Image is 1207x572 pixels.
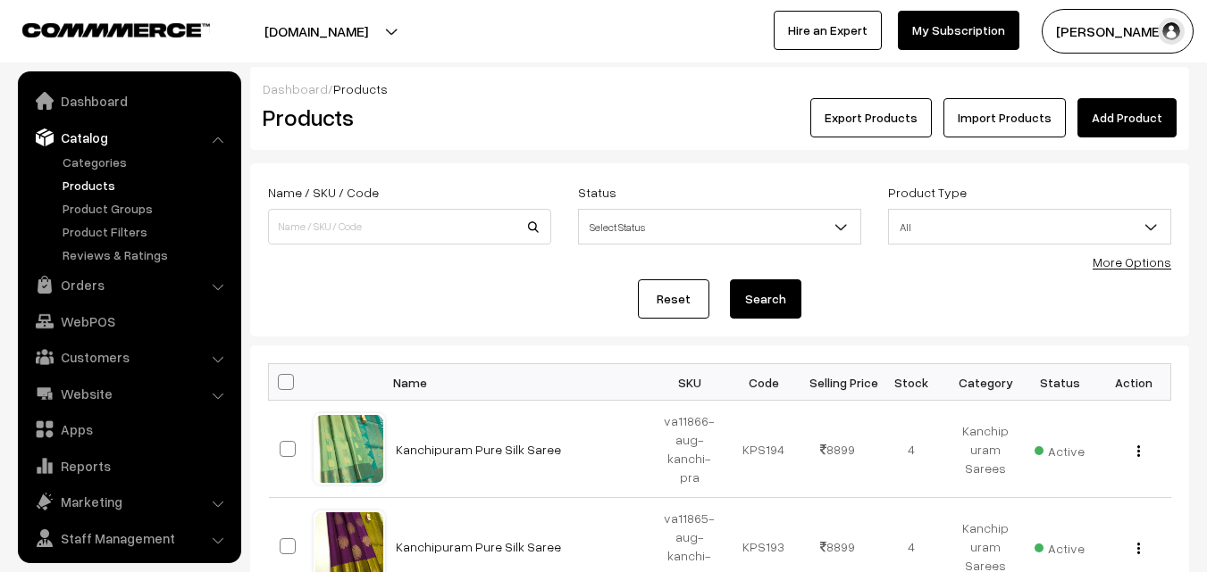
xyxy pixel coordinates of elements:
[774,11,882,50] a: Hire an Expert
[1158,18,1185,45] img: user
[22,522,235,554] a: Staff Management
[578,209,861,245] span: Select Status
[263,79,1177,98] div: /
[22,85,235,117] a: Dashboard
[268,209,551,245] input: Name / SKU / Code
[889,211,1170,243] span: All
[726,401,800,498] td: KPS194
[888,183,967,202] label: Product Type
[22,121,235,153] a: Catalog
[396,442,561,457] a: Kanchipuram Pure Silk Saree
[578,183,616,202] label: Status
[898,11,1019,50] a: My Subscription
[22,18,179,39] a: COMMMERCE
[263,104,549,131] h2: Products
[949,401,1023,498] td: Kanchipuram Sarees
[653,364,727,401] th: SKU
[1035,535,1085,558] span: Active
[22,377,235,410] a: Website
[22,341,235,373] a: Customers
[943,98,1066,137] a: Import Products
[800,401,875,498] td: 8899
[1077,98,1177,137] a: Add Product
[202,9,431,54] button: [DOMAIN_NAME]
[949,364,1023,401] th: Category
[333,81,388,96] span: Products
[396,539,561,554] a: Kanchipuram Pure Silk Saree
[58,245,235,264] a: Reviews & Ratings
[579,211,860,243] span: Select Status
[22,23,210,37] img: COMMMERCE
[1137,445,1140,457] img: Menu
[22,485,235,518] a: Marketing
[810,98,932,137] button: Export Products
[1137,543,1140,554] img: Menu
[800,364,875,401] th: Selling Price
[888,209,1171,245] span: All
[653,401,727,498] td: va11866-aug-kanchi-pra
[385,364,653,401] th: Name
[268,183,379,202] label: Name / SKU / Code
[726,364,800,401] th: Code
[58,153,235,171] a: Categories
[22,413,235,445] a: Apps
[1097,364,1171,401] th: Action
[58,222,235,241] a: Product Filters
[1035,437,1085,460] span: Active
[730,279,801,319] button: Search
[22,269,235,301] a: Orders
[1093,254,1171,269] a: More Options
[58,199,235,218] a: Product Groups
[1023,364,1097,401] th: Status
[58,176,235,195] a: Products
[638,279,709,319] a: Reset
[22,305,235,337] a: WebPOS
[1042,9,1194,54] button: [PERSON_NAME]
[875,401,949,498] td: 4
[263,81,328,96] a: Dashboard
[875,364,949,401] th: Stock
[22,450,235,482] a: Reports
